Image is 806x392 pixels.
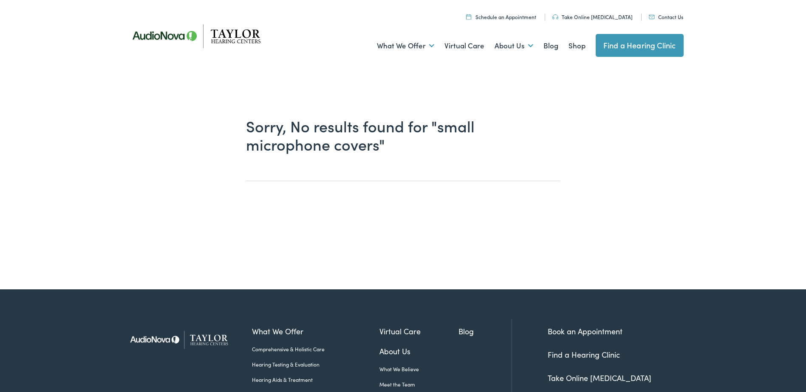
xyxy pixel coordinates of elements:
a: What We Offer [252,325,380,337]
a: Find a Hearing Clinic [596,34,684,57]
a: About Us [495,30,533,62]
a: Take Online [MEDICAL_DATA] [548,372,651,383]
a: Hearing Aids & Treatment [252,376,380,384]
a: Find a Hearing Clinic [548,349,620,360]
a: Contact Us [649,13,683,20]
a: What We Offer [377,30,434,62]
img: utility icon [649,15,655,19]
img: utility icon [466,14,471,20]
a: Hearing Testing & Evaluation [252,361,380,368]
a: Virtual Care [444,30,484,62]
a: Shop [568,30,585,62]
a: About Us [379,345,458,357]
a: Blog [543,30,558,62]
a: Schedule an Appointment [466,13,536,20]
a: Take Online [MEDICAL_DATA] [552,13,633,20]
a: Virtual Care [379,325,458,337]
a: Meet the Team [379,381,458,388]
a: What We Believe [379,365,458,373]
h1: Sorry, No results found for "small microphone covers" [246,117,560,153]
a: Blog [458,325,512,337]
img: utility icon [552,14,558,20]
a: Comprehensive & Holistic Care [252,345,380,353]
a: Book an Appointment [548,326,622,336]
img: Taylor Hearing Centers [123,319,240,360]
